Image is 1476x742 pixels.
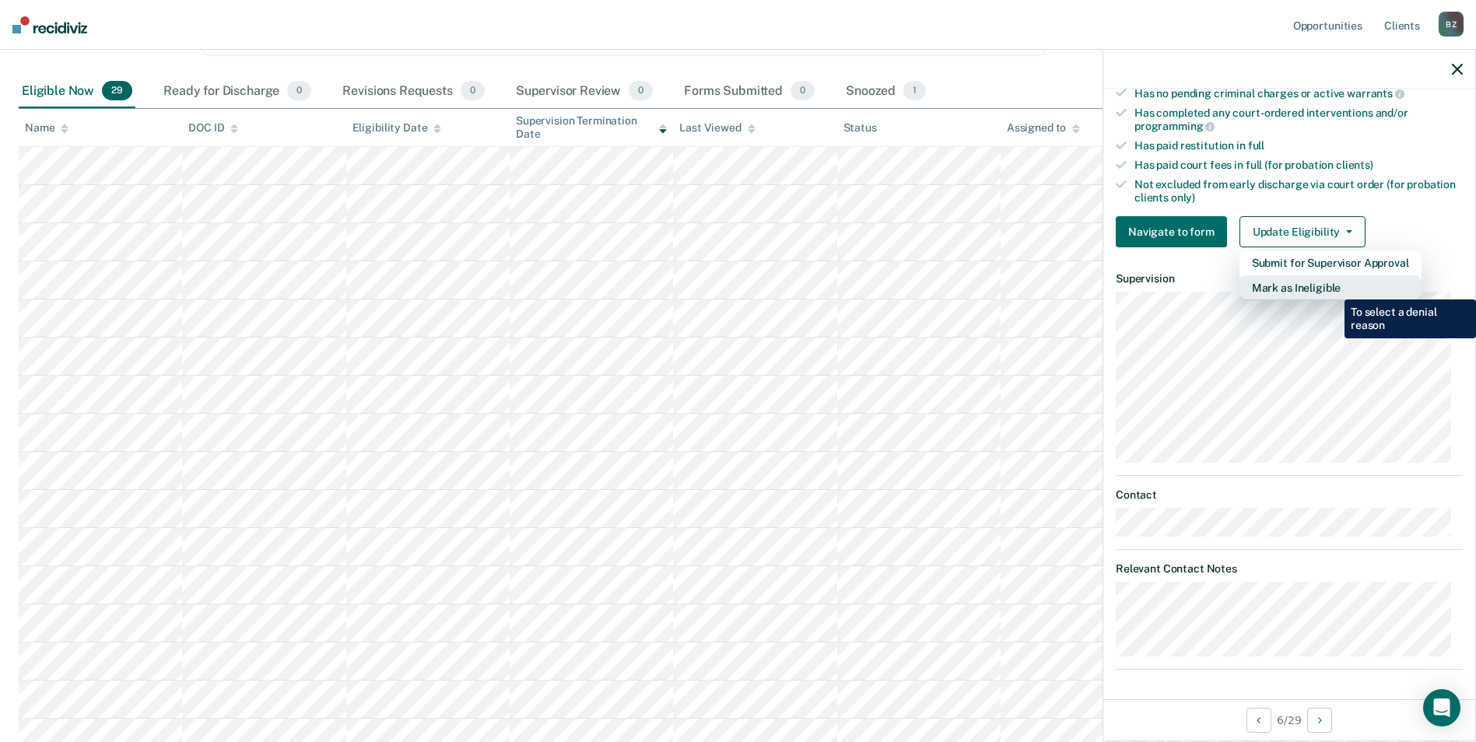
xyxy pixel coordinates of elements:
[513,75,657,109] div: Supervisor Review
[1116,562,1463,576] dt: Relevant Contact Notes
[843,75,929,109] div: Snoozed
[352,121,442,135] div: Eligibility Date
[1103,699,1475,740] div: 6 / 29
[1248,139,1264,152] span: full
[1171,191,1195,204] span: only)
[1239,216,1366,247] button: Update Eligibility
[1007,121,1080,135] div: Assigned to
[287,81,311,101] span: 0
[25,121,68,135] div: Name
[1116,216,1233,247] a: Navigate to form link
[1336,159,1373,171] span: clients)
[1347,87,1404,100] span: warrants
[19,75,135,109] div: Eligible Now
[1134,86,1463,100] div: Has no pending criminal charges or active
[1239,250,1422,275] button: Submit for Supervisor Approval
[679,121,755,135] div: Last Viewed
[339,75,487,109] div: Revisions Requests
[1116,488,1463,502] dt: Contact
[1246,708,1271,733] button: Previous Opportunity
[1134,159,1463,172] div: Has paid court fees in full (for probation
[160,75,314,109] div: Ready for Discharge
[843,121,877,135] div: Status
[629,81,653,101] span: 0
[1439,12,1464,37] div: B Z
[516,114,667,141] div: Supervision Termination Date
[1134,178,1463,205] div: Not excluded from early discharge via court order (for probation clients
[1239,275,1422,300] button: Mark as Ineligible
[903,81,926,101] span: 1
[12,16,87,33] img: Recidiviz
[681,75,818,109] div: Forms Submitted
[461,81,485,101] span: 0
[1134,139,1463,152] div: Has paid restitution in
[1116,216,1227,247] button: Navigate to form
[791,81,815,101] span: 0
[1307,708,1332,733] button: Next Opportunity
[1134,120,1215,132] span: programming
[102,81,132,101] span: 29
[1116,272,1463,285] dt: Supervision
[188,121,238,135] div: DOC ID
[1423,689,1460,726] div: Open Intercom Messenger
[1134,107,1463,133] div: Has completed any court-ordered interventions and/or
